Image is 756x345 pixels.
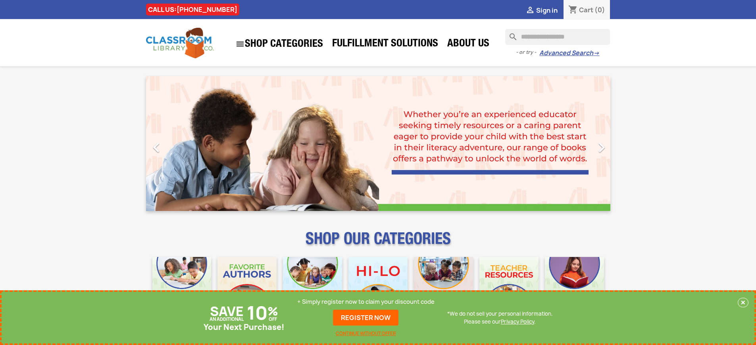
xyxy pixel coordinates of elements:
img: CLC_Fiction_Nonfiction_Mobile.jpg [414,257,473,316]
i:  [235,39,245,49]
img: CLC_HiLo_Mobile.jpg [348,257,408,316]
a: SHOP CATEGORIES [231,35,327,53]
span: Sign in [536,6,558,15]
i:  [525,6,535,15]
a: Previous [146,76,216,211]
span: Cart [579,6,593,14]
a: Advanced Search→ [539,49,599,57]
p: SHOP OUR CATEGORIES [146,236,610,251]
span: - or try - [516,48,539,56]
i:  [146,138,166,157]
a: Fulfillment Solutions [328,36,442,52]
a: About Us [443,36,493,52]
img: Classroom Library Company [146,28,214,58]
img: CLC_Bulk_Mobile.jpg [152,257,212,316]
a: Next [541,76,610,211]
img: CLC_Favorite_Authors_Mobile.jpg [217,257,277,316]
i: search [505,29,515,38]
i: shopping_cart [568,6,578,15]
a: [PHONE_NUMBER] [177,5,237,14]
span: (0) [594,6,605,14]
img: CLC_Teacher_Resources_Mobile.jpg [479,257,539,316]
ul: Carousel container [146,76,610,211]
a:  Sign in [525,6,558,15]
i:  [592,138,612,157]
span: → [593,49,599,57]
div: CALL US: [146,4,239,15]
img: CLC_Phonics_And_Decodables_Mobile.jpg [283,257,342,316]
img: CLC_Dyslexia_Mobile.jpg [545,257,604,316]
input: Search [505,29,610,45]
